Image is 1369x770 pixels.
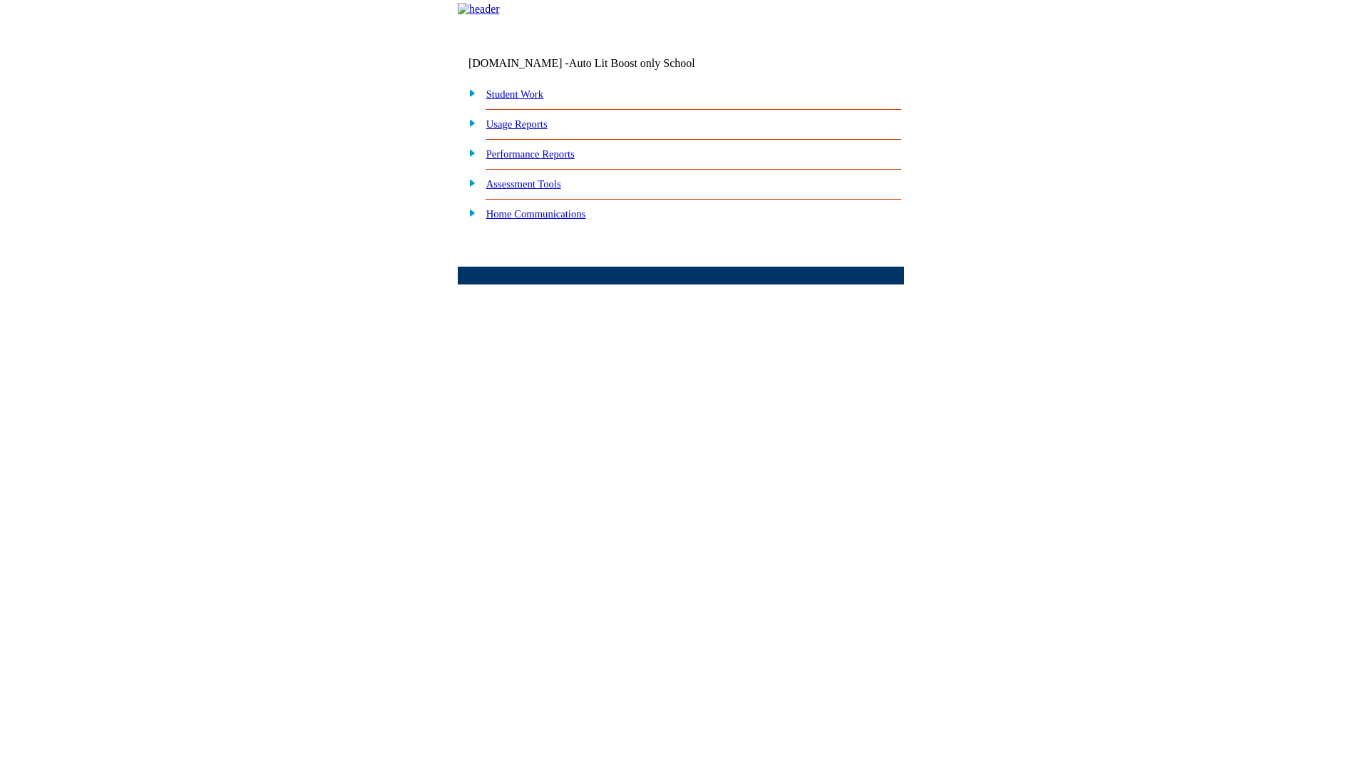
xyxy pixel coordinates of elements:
[569,57,695,69] nobr: Auto Lit Boost only School
[468,57,731,70] td: [DOMAIN_NAME] -
[486,178,561,190] a: Assessment Tools
[461,176,476,189] img: plus.gif
[486,148,575,160] a: Performance Reports
[461,86,476,99] img: plus.gif
[461,146,476,159] img: plus.gif
[461,206,476,219] img: plus.gif
[486,88,543,100] a: Student Work
[458,3,500,16] img: header
[461,116,476,129] img: plus.gif
[486,208,586,220] a: Home Communications
[486,118,548,130] a: Usage Reports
